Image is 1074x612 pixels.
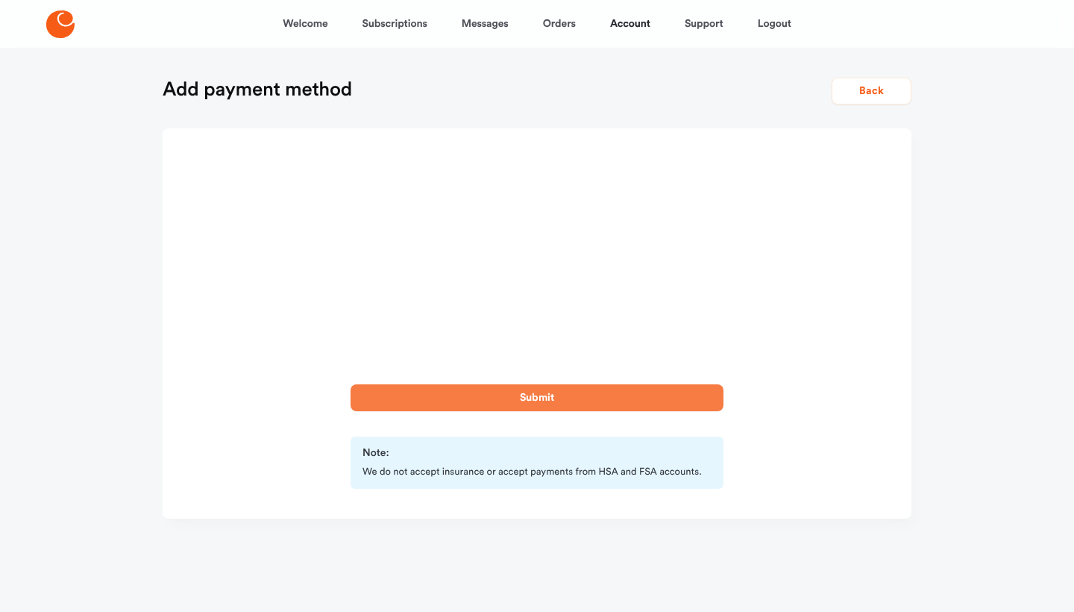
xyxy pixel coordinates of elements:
[348,155,726,375] iframe: Secure payment input frame
[543,6,576,42] a: Orders
[283,6,327,42] a: Welcome
[362,446,712,460] strong: Note:
[462,6,509,42] a: Messages
[351,384,723,411] button: Submit
[758,6,791,42] a: Logout
[351,437,723,489] div: We do not accept insurance or accept payments from HSA and FSA accounts.
[163,78,352,102] h1: Add payment method
[610,6,650,42] a: Account
[832,78,911,104] button: Back
[685,6,723,42] a: Support
[362,6,427,42] a: Subscriptions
